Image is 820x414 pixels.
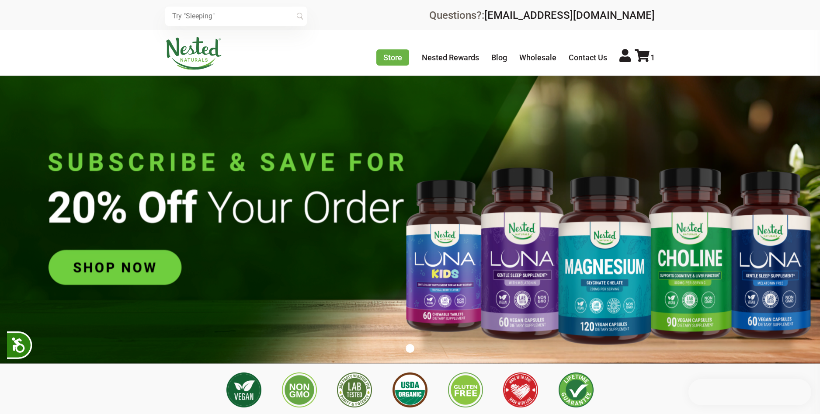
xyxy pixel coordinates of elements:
input: Try "Sleeping" [165,7,307,26]
img: Lifetime Guarantee [559,372,594,407]
a: Wholesale [519,53,556,62]
a: Contact Us [569,53,607,62]
a: Blog [491,53,507,62]
img: USDA Organic [393,372,427,407]
img: 3rd Party Lab Tested [337,372,372,407]
img: Vegan [226,372,261,407]
a: Nested Rewards [422,53,479,62]
img: Non GMO [282,372,317,407]
img: Made with Love [503,372,538,407]
a: Store [376,49,409,66]
img: Nested Naturals [165,37,222,70]
button: 1 of 1 [406,344,414,353]
a: [EMAIL_ADDRESS][DOMAIN_NAME] [484,9,655,21]
a: 1 [635,53,655,62]
div: Questions?: [429,10,655,21]
img: Gluten Free [448,372,483,407]
iframe: Button to open loyalty program pop-up [688,379,811,405]
span: 1 [650,53,655,62]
